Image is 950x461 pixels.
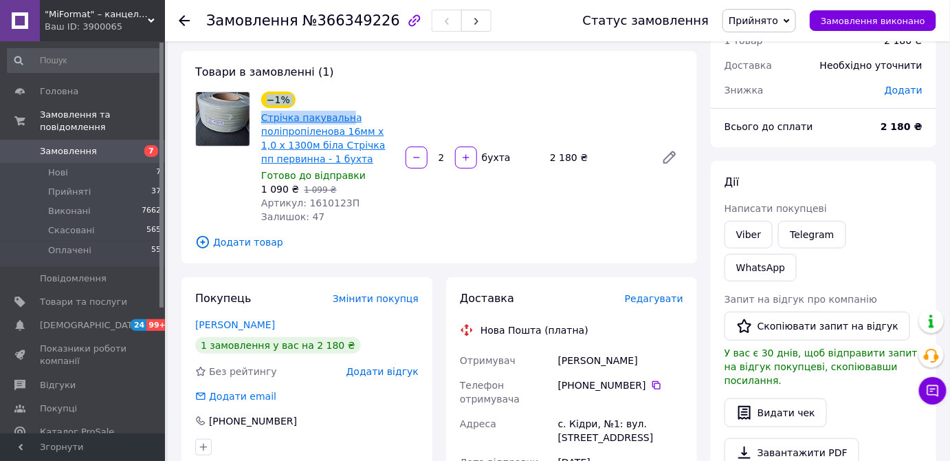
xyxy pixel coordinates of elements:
[194,389,278,403] div: Додати email
[625,293,683,304] span: Редагувати
[208,414,298,428] div: [PHONE_NUMBER]
[48,186,91,198] span: Прийняті
[209,366,277,377] span: Без рейтингу
[725,254,797,281] a: WhatsApp
[195,235,683,250] span: Додати товар
[725,221,773,248] a: Viber
[40,343,127,367] span: Показники роботи компанії
[778,221,846,248] a: Telegram
[48,224,95,237] span: Скасовані
[195,292,252,305] span: Покупець
[261,184,299,195] span: 1 090 ₴
[725,175,739,189] span: Дії
[261,211,324,222] span: Залишок: 47
[156,167,161,179] span: 7
[261,92,296,108] div: −1%
[40,379,76,392] span: Відгуки
[40,109,165,133] span: Замовлення та повідомлення
[810,10,936,31] button: Замовлення виконано
[460,380,520,405] span: Телефон отримувача
[656,144,683,171] a: Редагувати
[195,319,275,330] a: [PERSON_NAME]
[40,426,114,438] span: Каталог ProSale
[7,48,162,73] input: Пошук
[40,319,142,332] span: [DEMOGRAPHIC_DATA]
[40,296,127,308] span: Товари та послуги
[144,145,158,157] span: 7
[45,21,165,33] div: Ваш ID: 3900065
[142,205,161,217] span: 7662
[131,319,146,331] span: 24
[151,244,161,257] span: 55
[725,35,763,46] span: 1 товар
[544,148,650,167] div: 2 180 ₴
[729,15,778,26] span: Прийнято
[261,170,366,181] span: Готово до відправки
[725,294,877,305] span: Запит на відгук про компанію
[40,272,107,285] span: Повідомлення
[885,85,923,96] span: Додати
[460,292,514,305] span: Доставка
[725,203,827,214] span: Написати покупцеві
[48,167,68,179] span: Нові
[40,85,78,98] span: Головна
[555,348,686,373] div: [PERSON_NAME]
[477,323,592,337] div: Нова Пошта (платна)
[460,418,496,429] span: Адреса
[196,92,250,146] img: Стрічка пакувальна поліпропіленова 16мм х 1,0 х 1300м біла Стрічка пп первинна - 1 бухта
[725,347,918,386] span: У вас є 30 днів, щоб відправити запит на відгук покупцеві, скопіювавши посилання.
[195,65,334,78] span: Товари в замовленні (1)
[725,312,910,341] button: Скопіювати запит на відгук
[558,378,683,392] div: [PHONE_NUMBER]
[151,186,161,198] span: 37
[725,60,772,71] span: Доставка
[40,145,97,158] span: Замовлення
[48,205,91,217] span: Виконані
[812,50,931,81] div: Необхідно уточнити
[302,12,400,29] span: №366349226
[555,411,686,450] div: с. Кідри, №1: вул. [STREET_ADDRESS]
[725,398,827,427] button: Видати чек
[261,112,386,164] a: Стрічка пакувальна поліпропіленова 16мм х 1,0 х 1300м біла Стрічка пп первинна - 1 бухта
[304,185,336,195] span: 1 099 ₴
[40,403,77,415] span: Покупці
[919,377,947,405] button: Чат з покупцем
[146,224,161,237] span: 565
[48,244,91,257] span: Оплачені
[346,366,419,377] span: Додати відгук
[821,16,925,26] span: Замовлення виконано
[725,121,813,132] span: Всього до сплати
[881,121,923,132] b: 2 180 ₴
[146,319,169,331] span: 99+
[208,389,278,403] div: Додати email
[261,197,360,208] span: Артикул: 1610123П
[583,14,709,28] div: Статус замовлення
[195,337,361,354] div: 1 замовлення у вас на 2 180 ₴
[333,293,419,304] span: Змінити покупця
[725,85,764,96] span: Знижка
[478,151,512,164] div: бухта
[206,12,298,29] span: Замовлення
[179,14,190,28] div: Повернутися назад
[460,355,516,366] span: Отримувач
[45,8,148,21] span: "MiFormat" – канцелярія для офісу та школи, упаковочні матеріали!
